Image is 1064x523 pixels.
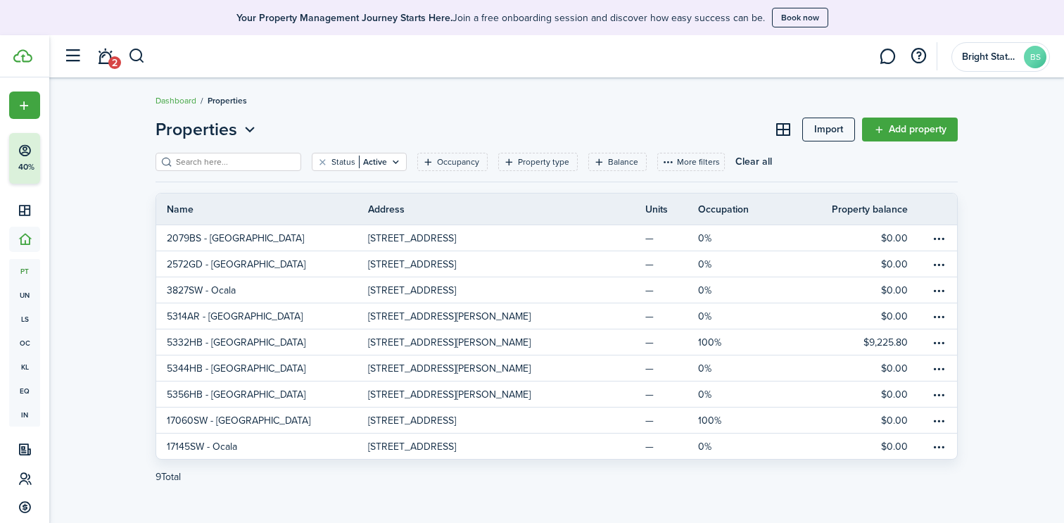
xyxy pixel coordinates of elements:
a: Open menu [929,251,957,277]
p: 0% [698,231,711,246]
a: in [9,403,40,427]
button: Open menu [929,332,950,353]
p: [STREET_ADDRESS][PERSON_NAME] [368,309,531,324]
p: 2079BS - [GEOGRAPHIC_DATA] [167,231,304,246]
p: [STREET_ADDRESS][PERSON_NAME] [368,335,531,350]
img: TenantCloud [13,49,32,63]
a: Dashboard [156,94,196,107]
p: [STREET_ADDRESS] [368,413,456,428]
filter-tag: Open filter [417,153,488,171]
input: Search here... [172,156,296,169]
a: 0% [698,434,770,459]
a: [STREET_ADDRESS] [368,408,580,433]
portfolio-header-page-nav: Properties [156,117,259,142]
p: [STREET_ADDRESS] [368,257,456,272]
a: 2079BS - [GEOGRAPHIC_DATA] [156,225,368,251]
a: Notifications [91,39,118,75]
p: 5314AR - [GEOGRAPHIC_DATA] [167,309,303,324]
filter-tag: Open filter [588,153,647,171]
p: 5332HB - [GEOGRAPHIC_DATA] [167,335,305,350]
a: 5332HB - [GEOGRAPHIC_DATA] [156,329,368,355]
a: 100% [698,408,770,433]
a: [STREET_ADDRESS] [368,434,580,459]
a: [STREET_ADDRESS][PERSON_NAME] [368,329,580,355]
p: 3827SW - Ocala [167,283,236,298]
a: $0.00 [770,434,929,459]
filter-tag-label: Status [331,156,355,168]
th: Occupation [698,202,770,217]
a: 0% [698,225,770,251]
button: Open menu [929,436,950,457]
a: 17145SW - Ocala [156,434,368,459]
a: 100% [698,329,770,355]
a: [STREET_ADDRESS] [368,225,580,251]
a: 5344HB - [GEOGRAPHIC_DATA] [156,355,368,381]
p: [STREET_ADDRESS] [368,439,456,454]
a: — [645,303,698,329]
filter-tag: Open filter [498,153,578,171]
a: eq [9,379,40,403]
a: — [645,225,698,251]
a: Open menu [929,225,957,251]
p: 100% [698,335,721,350]
a: 2572GD - [GEOGRAPHIC_DATA] [156,251,368,277]
a: $0.00 [770,303,929,329]
button: Open menu [929,305,950,327]
a: oc [9,331,40,355]
a: [STREET_ADDRESS][PERSON_NAME] [368,355,580,381]
a: 0% [698,382,770,407]
a: ls [9,307,40,331]
filter-tag-label: Property type [518,156,569,168]
filter-tag-value: Active [359,156,387,168]
p: 5356HB - [GEOGRAPHIC_DATA] [167,387,305,402]
a: Open menu [929,355,957,381]
a: un [9,283,40,307]
a: $0.00 [770,251,929,277]
p: [STREET_ADDRESS] [368,231,456,246]
a: $0.00 [770,382,929,407]
avatar-text: BS [1024,46,1046,68]
p: 0% [698,283,711,298]
p: [STREET_ADDRESS][PERSON_NAME] [368,387,531,402]
button: Open menu [929,410,950,431]
button: Open menu [929,279,950,301]
a: — [645,355,698,381]
span: 2 [108,56,121,69]
a: Open menu [929,408,957,433]
a: — [645,382,698,407]
button: More filters [657,153,725,171]
button: Open menu [9,92,40,119]
p: 17145SW - Ocala [167,439,237,454]
a: 17060SW - [GEOGRAPHIC_DATA] [156,408,368,433]
button: Open menu [929,253,950,275]
button: Open menu [156,117,259,142]
a: [STREET_ADDRESS][PERSON_NAME] [368,303,580,329]
span: Bright State Realty Solution [962,52,1018,62]
a: Open menu [929,277,957,303]
a: [STREET_ADDRESS] [368,251,580,277]
a: Open menu [929,303,957,329]
p: 2572GD - [GEOGRAPHIC_DATA] [167,257,305,272]
button: Open menu [929,227,950,248]
a: $0.00 [770,225,929,251]
span: Properties [156,117,237,142]
a: $0.00 [770,355,929,381]
a: kl [9,355,40,379]
p: 40% [18,161,35,173]
a: pt [9,259,40,283]
p: 0% [698,387,711,402]
a: Open menu [929,434,957,459]
th: Units [645,202,698,217]
a: Open menu [929,382,957,407]
filter-tag-label: Occupancy [437,156,479,168]
a: [STREET_ADDRESS][PERSON_NAME] [368,382,580,407]
a: 5314AR - [GEOGRAPHIC_DATA] [156,303,368,329]
p: 0% [698,257,711,272]
button: Open sidebar [59,43,86,70]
